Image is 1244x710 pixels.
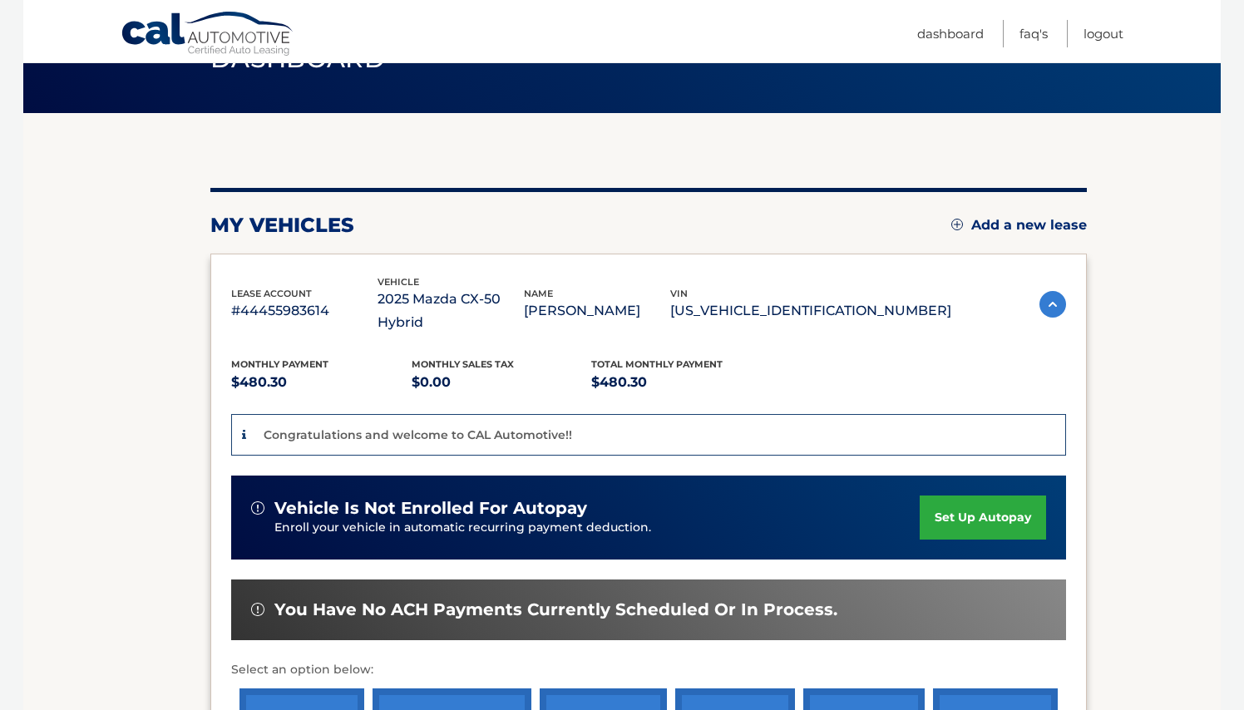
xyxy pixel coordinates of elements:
[591,371,772,394] p: $480.30
[378,288,524,334] p: 2025 Mazda CX-50 Hybrid
[524,299,670,323] p: [PERSON_NAME]
[670,299,951,323] p: [US_VEHICLE_IDENTIFICATION_NUMBER]
[951,217,1087,234] a: Add a new lease
[231,660,1066,680] p: Select an option below:
[231,358,328,370] span: Monthly Payment
[231,299,378,323] p: #44455983614
[274,519,920,537] p: Enroll your vehicle in automatic recurring payment deduction.
[251,603,264,616] img: alert-white.svg
[951,219,963,230] img: add.svg
[251,501,264,515] img: alert-white.svg
[274,498,587,519] span: vehicle is not enrolled for autopay
[274,599,837,620] span: You have no ACH payments currently scheduled or in process.
[591,358,723,370] span: Total Monthly Payment
[264,427,572,442] p: Congratulations and welcome to CAL Automotive!!
[231,371,412,394] p: $480.30
[670,288,688,299] span: vin
[210,213,354,238] h2: my vehicles
[920,496,1046,540] a: set up autopay
[231,288,312,299] span: lease account
[1019,20,1048,47] a: FAQ's
[917,20,984,47] a: Dashboard
[1039,291,1066,318] img: accordion-active.svg
[1084,20,1123,47] a: Logout
[412,371,592,394] p: $0.00
[412,358,514,370] span: Monthly sales Tax
[121,11,295,59] a: Cal Automotive
[524,288,553,299] span: name
[378,276,419,288] span: vehicle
